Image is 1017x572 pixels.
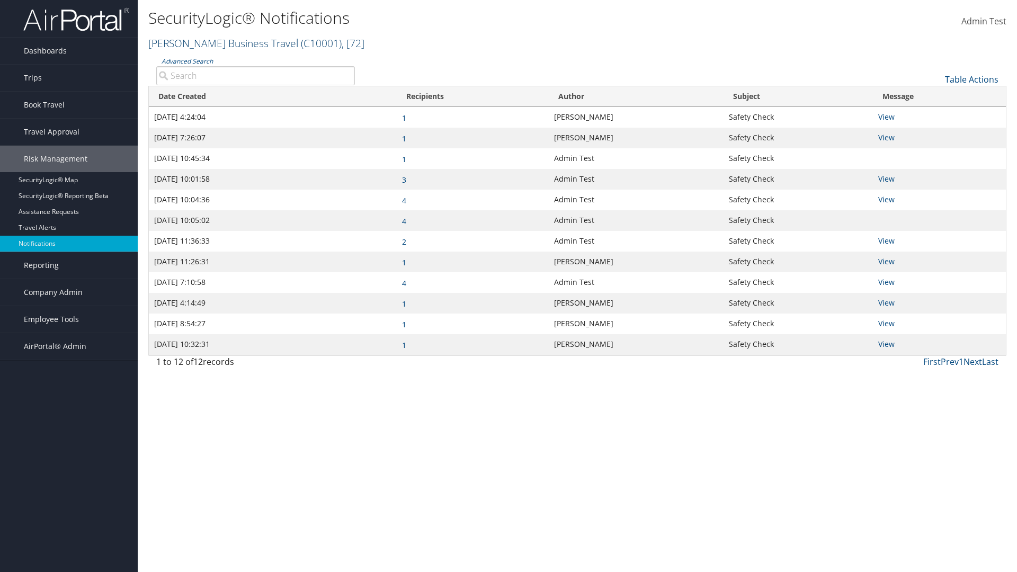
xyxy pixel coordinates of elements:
a: View [878,256,895,266]
td: Safety Check [724,293,873,314]
th: Message: activate to sort column ascending [873,86,1006,107]
a: 2 [402,237,406,247]
td: Admin Test [549,190,724,210]
td: [DATE] 10:04:36 [149,190,397,210]
td: [PERSON_NAME] [549,334,724,355]
span: Admin Test [961,15,1006,27]
td: [DATE] 10:05:02 [149,210,397,231]
a: 1 [402,299,406,309]
a: Table Actions [945,74,998,85]
a: 1 [402,154,406,164]
td: [DATE] 11:36:33 [149,231,397,252]
a: View [878,236,895,246]
a: View [878,194,895,204]
th: Date Created: activate to sort column ascending [149,86,397,107]
td: Admin Test [549,148,724,169]
div: 1 to 12 of records [156,355,355,373]
td: Safety Check [724,169,873,190]
td: [DATE] 8:54:27 [149,314,397,334]
span: Company Admin [24,279,83,306]
td: [DATE] 10:32:31 [149,334,397,355]
h1: SecurityLogic® Notifications [148,7,720,29]
span: 12 [193,356,203,368]
a: [PERSON_NAME] Business Travel [148,36,364,50]
td: Admin Test [549,272,724,293]
span: Trips [24,65,42,91]
a: View [878,132,895,142]
td: [DATE] 10:45:34 [149,148,397,169]
td: Safety Check [724,148,873,169]
a: Next [964,356,982,368]
span: Employee Tools [24,306,79,333]
span: AirPortal® Admin [24,333,86,360]
td: [DATE] 4:24:04 [149,107,397,128]
td: [PERSON_NAME] [549,314,724,334]
a: View [878,339,895,349]
input: Advanced Search [156,66,355,85]
td: [PERSON_NAME] [549,293,724,314]
td: [PERSON_NAME] [549,128,724,148]
a: 1 [959,356,964,368]
td: [PERSON_NAME] [549,252,724,272]
td: Safety Check [724,128,873,148]
td: [DATE] 7:26:07 [149,128,397,148]
a: View [878,298,895,308]
td: Admin Test [549,231,724,252]
td: [DATE] 11:26:31 [149,252,397,272]
span: Book Travel [24,92,65,118]
a: Advanced Search [162,57,213,66]
td: Safety Check [724,252,873,272]
th: Subject: activate to sort column ascending [724,86,873,107]
a: View [878,318,895,328]
a: View [878,277,895,287]
td: [PERSON_NAME] [549,107,724,128]
td: Safety Check [724,190,873,210]
a: 4 [402,278,406,288]
th: Recipients: activate to sort column ascending [397,86,549,107]
span: , [ 72 ] [342,36,364,50]
span: Dashboards [24,38,67,64]
a: 1 [402,257,406,267]
td: Safety Check [724,272,873,293]
td: Safety Check [724,210,873,231]
span: Risk Management [24,146,87,172]
span: Reporting [24,252,59,279]
a: Admin Test [961,5,1006,38]
a: 1 [402,319,406,329]
a: 4 [402,195,406,205]
span: Travel Approval [24,119,79,145]
a: Last [982,356,998,368]
td: [DATE] 10:01:58 [149,169,397,190]
td: Admin Test [549,210,724,231]
img: airportal-logo.png [23,7,129,32]
a: 1 [402,133,406,144]
a: 3 [402,175,406,185]
td: Safety Check [724,107,873,128]
a: First [923,356,941,368]
a: 1 [402,340,406,350]
td: [DATE] 4:14:49 [149,293,397,314]
a: View [878,174,895,184]
td: Safety Check [724,334,873,355]
a: View [878,112,895,122]
a: Prev [941,356,959,368]
a: 1 [402,113,406,123]
th: Author: activate to sort column ascending [549,86,724,107]
td: Safety Check [724,231,873,252]
a: 4 [402,216,406,226]
td: Safety Check [724,314,873,334]
span: ( C10001 ) [301,36,342,50]
td: [DATE] 7:10:58 [149,272,397,293]
td: Admin Test [549,169,724,190]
